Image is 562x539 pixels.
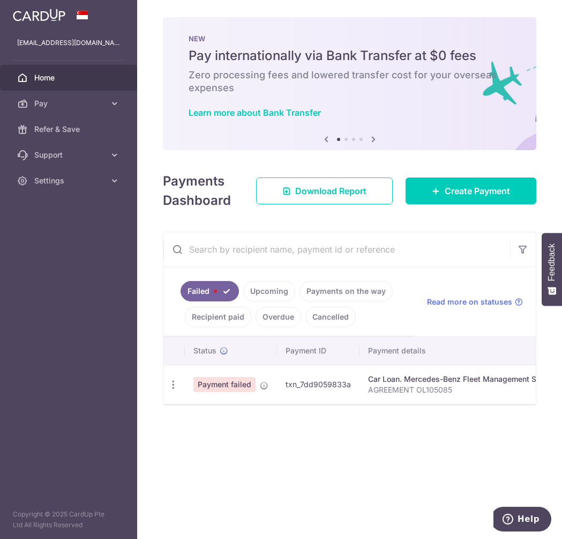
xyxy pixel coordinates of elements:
span: Home [34,72,105,83]
button: Feedback - Show survey [542,233,562,306]
a: Overdue [256,307,301,327]
td: txn_7dd9059833a [277,365,359,404]
iframe: Opens a widget where you can find more information [493,507,551,534]
span: Create Payment [445,184,510,197]
span: Feedback [547,243,557,281]
p: NEW [189,34,511,43]
img: CardUp [13,9,65,21]
a: Failed [181,281,239,301]
span: Support [34,150,105,160]
a: Create Payment [406,178,536,204]
span: Pay [34,98,105,109]
input: Search by recipient name, payment id or reference [163,232,510,267]
img: Bank transfer banner [163,17,536,150]
a: Read more on statuses [427,297,523,307]
span: Status [193,345,216,356]
h4: Payments Dashboard [163,172,237,210]
a: Learn more about Bank Transfer [189,107,321,118]
span: Refer & Save [34,124,105,135]
span: Download Report [295,184,366,197]
a: Recipient paid [185,307,251,327]
h5: Pay internationally via Bank Transfer at $0 fees [189,47,511,64]
h6: Zero processing fees and lowered transfer cost for your overseas expenses [189,69,511,94]
a: Payments on the way [299,281,393,301]
span: Settings [34,175,105,186]
th: Payment ID [277,337,359,365]
a: Upcoming [243,281,295,301]
span: Payment failed [193,377,256,392]
p: [EMAIL_ADDRESS][DOMAIN_NAME] [17,38,120,48]
a: Download Report [256,178,393,204]
span: Read more on statuses [427,297,512,307]
a: Cancelled [305,307,356,327]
